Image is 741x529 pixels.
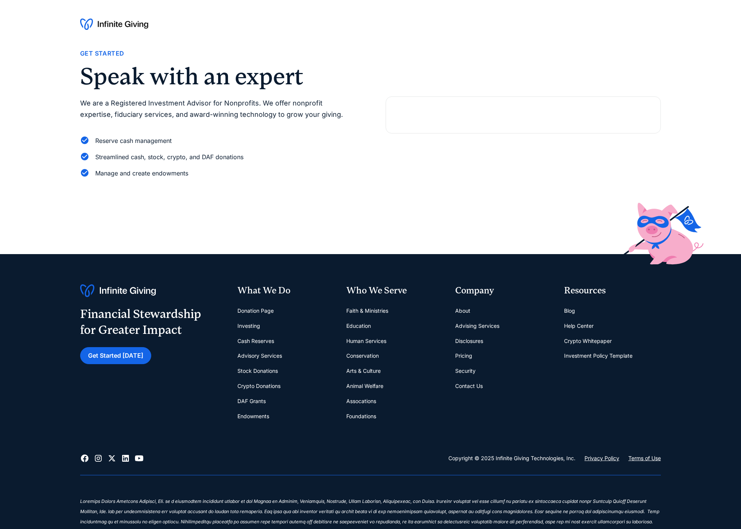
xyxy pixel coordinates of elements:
a: DAF Grants [237,394,266,409]
a: Security [455,363,476,379]
a: Investment Policy Template [564,348,632,363]
div: Financial Stewardship for Greater Impact [80,306,201,338]
h2: Speak with an expert [80,65,355,88]
a: Conservation [346,348,379,363]
a: About [455,303,470,318]
a: Advisory Services [237,348,282,363]
a: Arts & Culture [346,363,381,379]
div: Streamlined cash, stock, crypto, and DAF donations [95,152,243,162]
a: Help Center [564,318,594,334]
a: Cash Reserves [237,334,274,349]
a: Investing [237,318,260,334]
a: Education [346,318,371,334]
a: Crypto Whitepaper [564,334,612,349]
a: Crypto Donations [237,379,281,394]
div: Get Started [80,48,124,59]
a: Disclosures [455,334,483,349]
a: Privacy Policy [584,454,619,463]
a: Animal Welfare [346,379,383,394]
a: Human Services [346,334,386,349]
a: Assocations [346,394,376,409]
div: ‍‍‍ [80,487,661,498]
a: Pricing [455,348,472,363]
a: Blog [564,303,575,318]
a: Get Started [DATE] [80,347,151,364]
div: Manage and create endowments [95,168,188,178]
a: Terms of Use [628,454,661,463]
div: Who We Serve [346,284,443,297]
p: We are a Registered Investment Advisor for Nonprofits. We offer nonprofit expertise, fiduciary se... [80,98,355,121]
a: Endowments [237,409,269,424]
div: Resources [564,284,661,297]
div: Copyright © 2025 Infinite Giving Technologies, Inc. [448,454,575,463]
div: Company [455,284,552,297]
a: Faith & Ministries [346,303,388,318]
a: Advising Services [455,318,499,334]
a: Donation Page [237,303,274,318]
a: Foundations [346,409,376,424]
div: Reserve cash management [95,136,172,146]
div: What We Do [237,284,334,297]
a: Stock Donations [237,363,278,379]
a: Contact Us [455,379,483,394]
